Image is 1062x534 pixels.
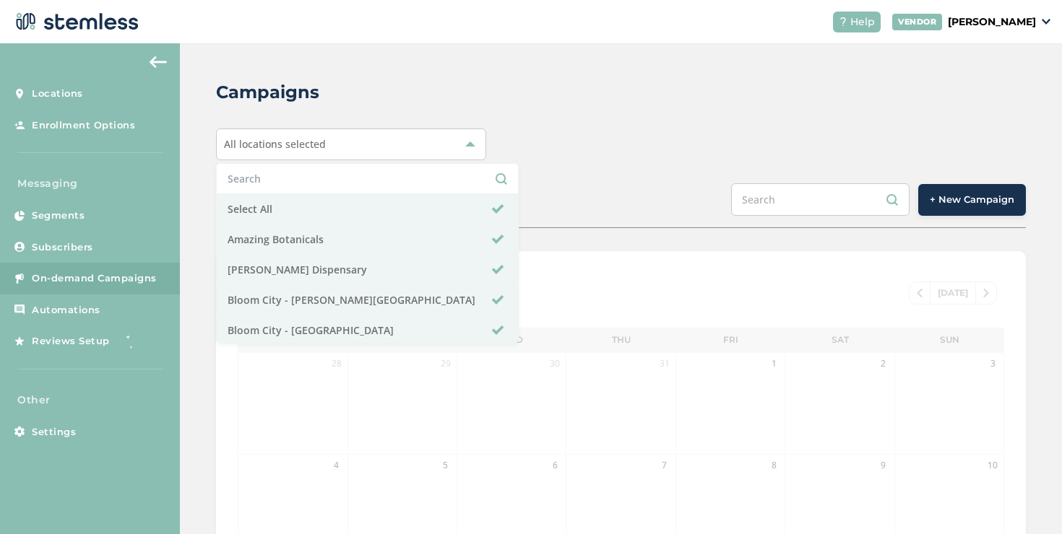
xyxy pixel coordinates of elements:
[224,137,326,151] span: All locations selected
[217,224,518,255] li: Amazing Botanicals
[930,193,1014,207] span: + New Campaign
[892,14,942,30] div: VENDOR
[32,118,135,133] span: Enrollment Options
[1042,19,1050,25] img: icon_down-arrow-small-66adaf34.svg
[217,194,518,224] li: Select All
[918,184,1026,216] button: + New Campaign
[990,465,1062,534] iframe: Chat Widget
[948,14,1036,30] p: [PERSON_NAME]
[32,425,76,439] span: Settings
[228,171,507,186] input: Search
[12,7,139,36] img: logo-dark-0685b13c.svg
[32,271,157,286] span: On-demand Campaigns
[150,56,167,68] img: icon-arrow-back-accent-c549486e.svg
[839,17,847,26] img: icon-help-white-03924b79.svg
[217,315,518,346] li: Bloom City - [GEOGRAPHIC_DATA]
[217,255,518,285] li: [PERSON_NAME] Dispensary
[32,209,85,223] span: Segments
[32,240,93,255] span: Subscribers
[32,303,100,318] span: Automations
[217,285,518,315] li: Bloom City - [PERSON_NAME][GEOGRAPHIC_DATA]
[121,327,150,356] img: glitter-stars-b7820f95.gif
[731,183,910,216] input: Search
[850,14,875,30] span: Help
[32,334,110,349] span: Reviews Setup
[216,79,319,105] h2: Campaigns
[32,87,83,101] span: Locations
